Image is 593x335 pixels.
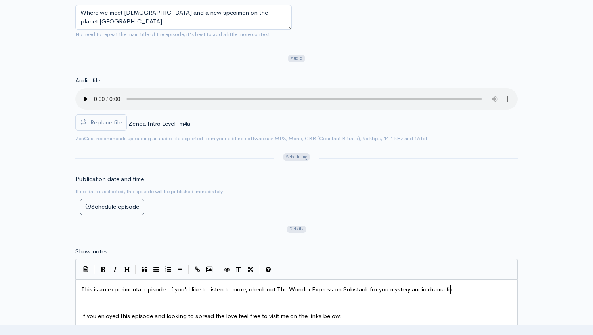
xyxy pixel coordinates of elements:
[233,264,245,276] button: Toggle Side by Side
[75,135,427,142] small: ZenCast recommends uploading an audio file exported from your editing software as: MP3, Mono, CBR...
[191,264,203,276] button: Create Link
[75,5,292,30] textarea: Where we meet [DEMOGRAPHIC_DATA] and a new specimen on the planet [GEOGRAPHIC_DATA].
[174,264,186,276] button: Insert Horizontal Line
[94,265,95,274] i: |
[150,264,162,276] button: Generic List
[80,263,92,275] button: Insert Show Notes Template
[109,264,121,276] button: Italic
[121,264,133,276] button: Heading
[75,188,224,195] small: If no date is selected, the episode will be published immediately.
[245,264,256,276] button: Toggle Fullscreen
[90,118,122,126] span: Replace file
[283,153,310,161] span: Scheduling
[75,76,100,85] label: Audio file
[81,312,342,320] span: If you enjoyed this episode and looking to spread the love feel free to visit me on the links below:
[75,175,144,184] label: Publication date and time
[80,199,144,215] button: Schedule episode
[188,265,189,274] i: |
[97,264,109,276] button: Bold
[162,264,174,276] button: Numbered List
[135,265,136,274] i: |
[138,264,150,276] button: Quote
[262,264,274,276] button: Markdown Guide
[75,31,272,38] small: No need to repeat the main title of the episode, it's best to add a little more context.
[221,264,233,276] button: Toggle Preview
[81,286,455,293] span: This is an experimental episode. If you'd like to listen to more, check out The Wonder Express on...
[287,226,306,233] span: Details
[128,120,190,127] span: Zenoa Intro Level .m4a
[203,264,215,276] button: Insert Image
[259,265,260,274] i: |
[288,55,304,62] span: Audio
[75,247,107,256] label: Show notes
